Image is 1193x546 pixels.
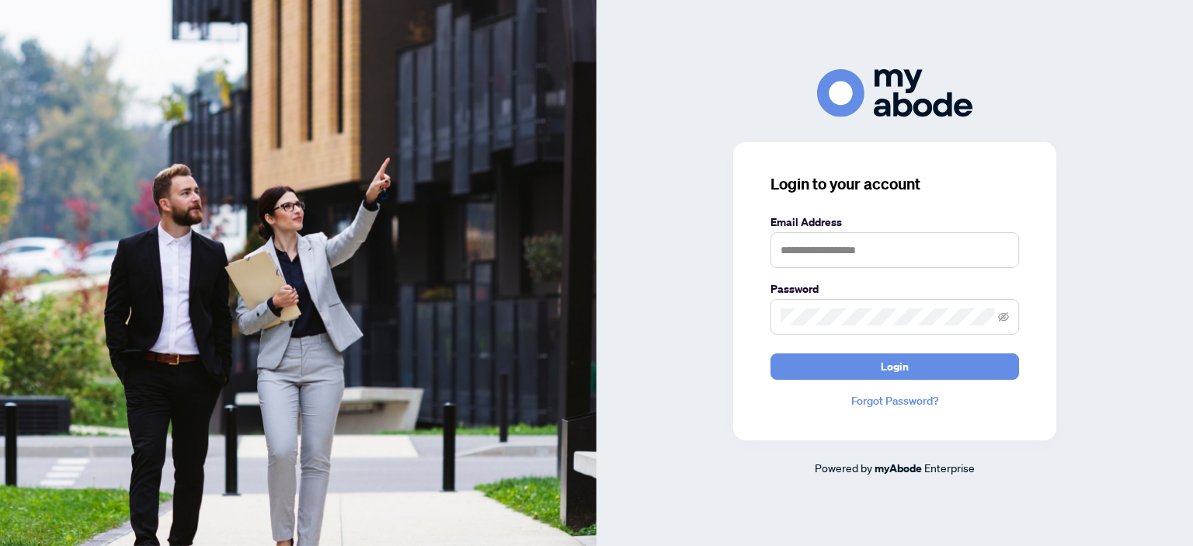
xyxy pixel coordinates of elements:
[770,280,1019,297] label: Password
[770,214,1019,231] label: Email Address
[770,353,1019,380] button: Login
[924,461,975,475] span: Enterprise
[998,311,1009,322] span: eye-invisible
[817,69,972,117] img: ma-logo
[770,392,1019,409] a: Forgot Password?
[815,461,872,475] span: Powered by
[875,460,922,477] a: myAbode
[881,354,909,379] span: Login
[770,173,1019,195] h3: Login to your account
